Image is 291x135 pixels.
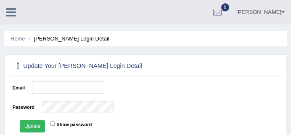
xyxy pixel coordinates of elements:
label: Show password [56,121,92,128]
label: Password [9,101,38,111]
a: Home [11,35,25,42]
label: Email [9,81,28,91]
span: 0 [221,3,230,11]
h2: Update Your [PERSON_NAME] Login Detail [13,61,177,72]
li: [PERSON_NAME] Login Detail [26,35,109,43]
button: Update [20,120,45,132]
